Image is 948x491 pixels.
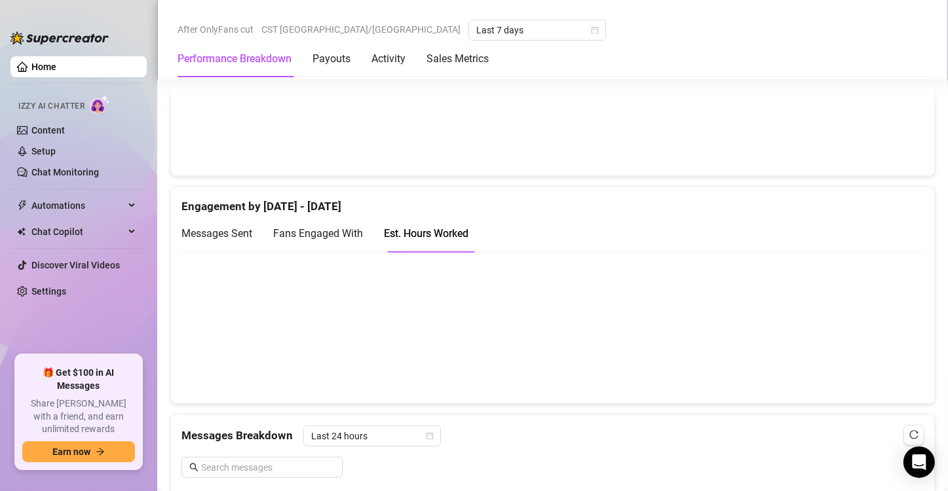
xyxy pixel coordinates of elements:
[18,100,85,113] span: Izzy AI Chatter
[10,31,109,45] img: logo-BBDzfeDw.svg
[181,187,924,215] div: Engagement by [DATE] - [DATE]
[591,26,599,34] span: calendar
[31,167,99,177] a: Chat Monitoring
[427,51,489,67] div: Sales Metrics
[22,367,135,392] span: 🎁 Get $100 in AI Messages
[313,51,351,67] div: Payouts
[31,195,124,216] span: Automations
[903,446,935,478] div: Open Intercom Messenger
[31,146,56,156] a: Setup
[201,460,335,475] input: Search messages
[31,62,56,72] a: Home
[261,20,461,39] span: CST [GEOGRAPHIC_DATA]/[GEOGRAPHIC_DATA]
[311,426,433,446] span: Last 24 hours
[22,441,135,462] button: Earn nowarrow-right
[22,397,135,436] span: Share [PERSON_NAME] with a friend, and earn unlimited rewards
[31,221,124,242] span: Chat Copilot
[476,20,598,40] span: Last 7 days
[181,426,924,446] div: Messages Breakdown
[178,51,292,67] div: Performance Breakdown
[31,260,120,270] a: Discover Viral Videos
[909,430,919,439] span: reload
[96,447,105,456] span: arrow-right
[189,463,199,472] span: search
[31,125,65,136] a: Content
[17,200,28,211] span: thunderbolt
[181,227,252,240] span: Messages Sent
[17,227,26,236] img: Chat Copilot
[426,432,434,440] span: calendar
[384,225,468,242] div: Est. Hours Worked
[371,51,406,67] div: Activity
[52,446,90,457] span: Earn now
[273,227,363,240] span: Fans Engaged With
[31,286,66,297] a: Settings
[178,20,254,39] span: After OnlyFans cut
[90,95,110,114] img: AI Chatter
